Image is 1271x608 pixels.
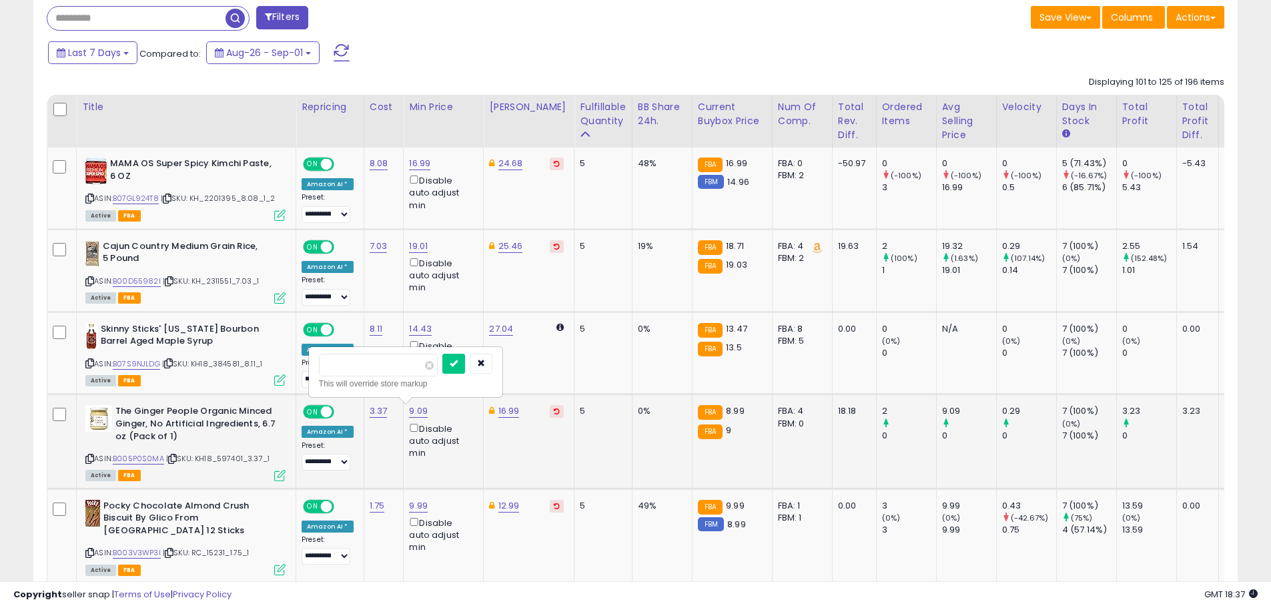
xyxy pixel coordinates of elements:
a: 8.11 [370,322,383,336]
a: 16.99 [409,157,430,170]
span: OFF [332,406,354,418]
span: All listings currently available for purchase on Amazon [85,210,116,222]
div: Total Profit Diff. [1182,100,1213,142]
div: 3 [882,524,936,536]
div: 0 [1122,347,1176,359]
button: Last 7 Days [48,41,137,64]
div: Amazon AI * [302,178,354,190]
img: 41vAcQd16SL._SL40_.jpg [85,405,112,432]
button: Aug-26 - Sep-01 [206,41,320,64]
a: 8.08 [370,157,388,170]
div: Disable auto adjust min [409,338,473,377]
div: 9.99 [942,524,996,536]
div: 0.29 [1002,240,1056,252]
div: 0 [1122,158,1176,170]
div: 0% [638,323,682,335]
div: 7 (100%) [1062,323,1116,335]
span: | SKU: KH18_597401_3.37_1 [166,453,270,464]
a: 16.99 [498,404,520,418]
b: Pocky Chocolate Almond Crush Biscuit By Glico From [GEOGRAPHIC_DATA] 12 Sticks [103,500,266,541]
div: 0 [1002,430,1056,442]
div: 0.75 [1002,524,1056,536]
div: 0.00 [1182,323,1208,335]
div: 2.55 [1122,240,1176,252]
small: (-100%) [891,170,921,181]
small: (0%) [1062,336,1081,346]
div: 0 [882,347,936,359]
div: [PERSON_NAME] [489,100,568,114]
div: 0 [882,430,936,442]
div: 9.09 [942,405,996,417]
small: FBA [698,424,723,439]
span: OFF [332,501,354,512]
a: B003V3WP3I [113,547,161,559]
span: | SKU: RC_15231_1.75_1 [163,547,250,558]
div: 13.59 [1122,524,1176,536]
div: 48% [638,158,682,170]
div: 6 (85.71%) [1062,182,1116,194]
div: 0 [882,158,936,170]
div: 7 (100%) [1062,430,1116,442]
a: Privacy Policy [173,588,232,601]
small: (0%) [1062,253,1081,264]
small: FBA [698,342,723,356]
div: Disable auto adjust min [409,421,473,460]
span: 14.96 [727,176,749,188]
span: All listings currently available for purchase on Amazon [85,470,116,481]
small: (0%) [1122,336,1141,346]
span: Columns [1111,11,1153,24]
div: ASIN: [85,158,286,220]
div: Avg Selling Price [942,100,991,142]
span: ON [304,501,321,512]
div: FBM: 5 [778,335,822,347]
span: | SKU: KH_2201395_8.08_1_2 [161,193,275,204]
span: OFF [332,159,354,170]
div: 9.99 [942,500,996,512]
div: 3 [882,182,936,194]
div: 1 [882,264,936,276]
div: 18.18 [838,405,866,417]
img: 51KdKB1dSfL._SL40_.jpg [85,500,100,527]
span: All listings currently available for purchase on Amazon [85,292,116,304]
small: (0%) [1224,513,1243,523]
div: Fulfillable Quantity [580,100,626,128]
small: (0%) [882,513,901,523]
button: Filters [256,6,308,29]
div: FBA: 4 [778,405,822,417]
span: FBA [118,470,141,481]
div: 0 [942,158,996,170]
small: (0%) [1002,336,1021,346]
div: 5 [580,405,621,417]
div: 0.43 [1002,500,1056,512]
div: 7 (100%) [1062,240,1116,252]
span: FBA [118,210,141,222]
div: FBA: 8 [778,323,822,335]
span: 13.5 [726,341,742,354]
div: FBM: 2 [778,170,822,182]
button: Save View [1031,6,1100,29]
div: Min Price [409,100,478,114]
div: Preset: [302,535,354,565]
div: Amazon AI * [302,261,354,273]
div: Amazon AI * [302,344,354,356]
span: 2025-09-9 18:37 GMT [1204,588,1258,601]
div: 0.29 [1002,405,1056,417]
span: FBA [118,565,141,576]
span: 19.03 [726,258,747,271]
div: Displaying 101 to 125 of 196 items [1089,76,1224,89]
div: 5.43 [1122,182,1176,194]
img: 51RN6FPbhoL._SL40_.jpg [85,158,107,184]
span: ON [304,324,321,335]
a: B00D55982I [113,276,161,287]
small: FBM [698,517,724,531]
div: -50.97 [838,158,866,170]
div: 4 (57.14%) [1062,524,1116,536]
div: 2 [882,240,936,252]
div: 7 (100%) [1062,500,1116,512]
span: FBA [118,375,141,386]
div: Preset: [302,358,354,388]
div: FBM: 0 [778,418,822,430]
span: 16.99 [726,157,747,170]
span: 13.47 [726,322,747,335]
div: Cost [370,100,398,114]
